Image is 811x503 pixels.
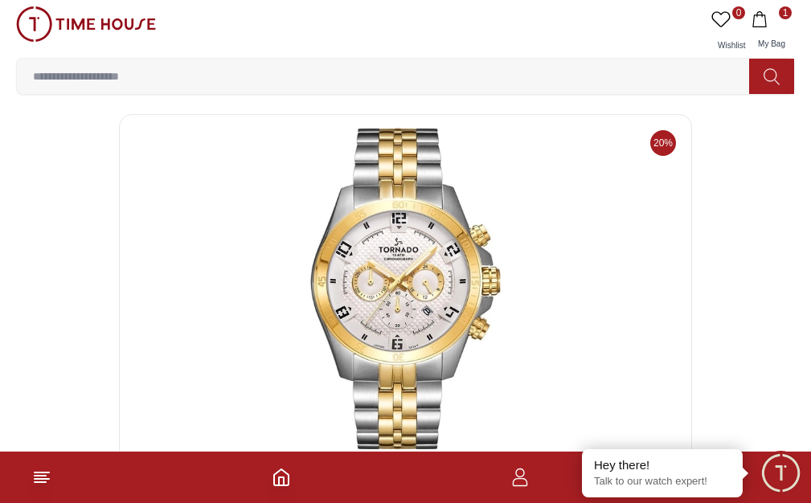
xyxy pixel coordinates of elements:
[650,130,676,156] span: 20%
[133,128,678,449] img: Tornado Celestia Chrono Men's White Dial Chronograph Watch - T3149B-TBTW
[759,451,803,495] div: Chat Widget
[711,41,752,50] span: Wishlist
[16,6,156,42] img: ...
[708,6,748,58] a: 0Wishlist
[594,457,731,473] div: Hey there!
[748,6,795,58] button: 1My Bag
[752,39,792,48] span: My Bag
[732,6,745,19] span: 0
[272,468,291,487] a: Home
[779,6,792,19] span: 1
[594,475,731,489] p: Talk to our watch expert!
